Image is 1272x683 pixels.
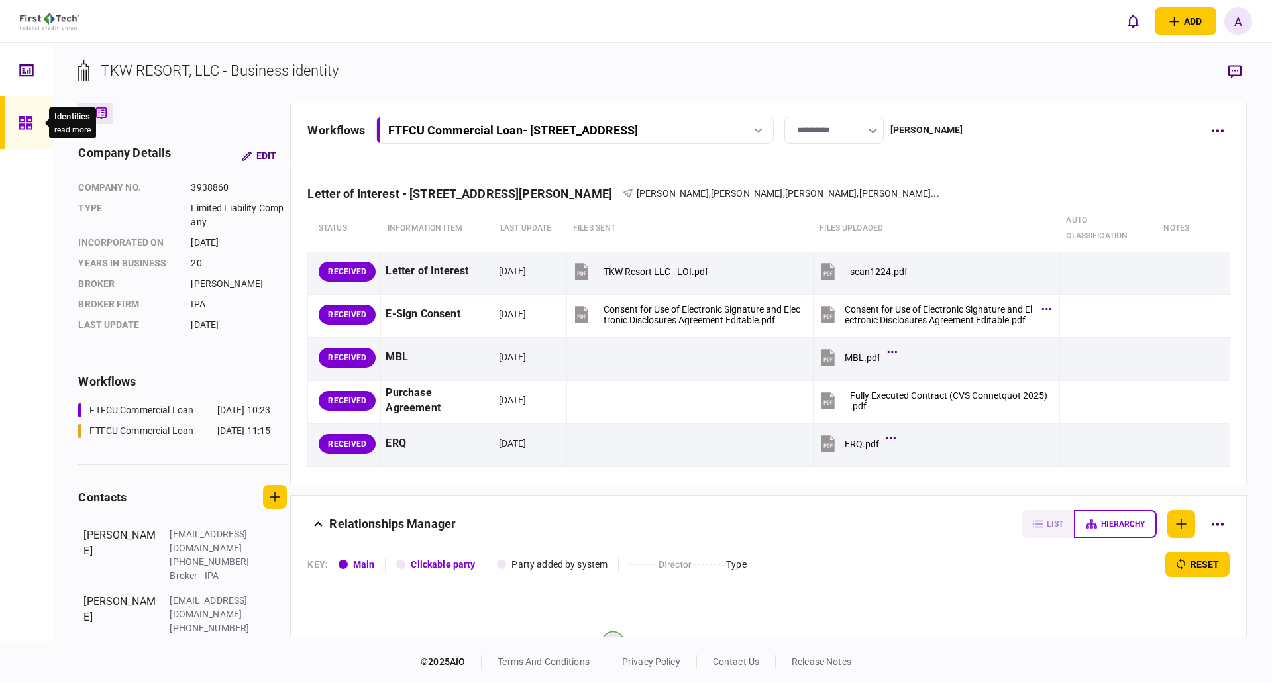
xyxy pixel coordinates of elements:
div: © 2025 AIO [421,655,482,669]
div: workflows [307,121,365,139]
span: list [1047,519,1063,529]
div: RECEIVED [319,305,376,325]
div: company details [78,144,171,168]
button: Fully Executed Contract (CVS Connetquot 2025).pdf [818,386,1048,415]
span: [PERSON_NAME] [637,188,709,199]
div: [PERSON_NAME] [83,594,156,649]
div: E-Sign Consent [386,299,488,329]
div: Type [78,201,178,229]
div: [PERSON_NAME] [890,123,963,137]
button: reset [1165,552,1230,577]
span: hierarchy [1101,519,1145,529]
div: [DATE] 11:15 [217,424,271,438]
div: years in business [78,256,178,270]
div: [PHONE_NUMBER] [170,621,256,635]
div: Consent for Use of Electronic Signature and Electronic Disclosures Agreement Editable.pdf [604,304,802,325]
div: FTFCU Commercial Loan - [STREET_ADDRESS] [388,123,638,137]
button: ERQ.pdf [818,429,892,458]
div: incorporated on [78,236,178,250]
div: FTFCU Commercial Loan [89,424,193,438]
button: open notifications list [1119,7,1147,35]
div: Purchase Agreement [386,386,488,416]
button: list [1022,510,1074,538]
button: Consent for Use of Electronic Signature and Electronic Disclosures Agreement Editable.pdf [572,299,802,329]
button: Edit [231,144,287,168]
button: hierarchy [1074,510,1157,538]
a: FTFCU Commercial Loan[DATE] 10:23 [78,403,270,417]
div: 3938860 [191,181,287,195]
div: broker firm [78,297,178,311]
img: client company logo [20,13,79,30]
div: Clickable party [411,558,475,572]
div: [DATE] [191,236,287,250]
div: [PERSON_NAME] [191,277,287,291]
div: contacts [78,488,127,506]
div: [DATE] [499,394,527,407]
th: last update [494,205,566,252]
div: company no. [78,181,178,195]
div: Main [353,558,375,572]
div: Letter of Interest - [STREET_ADDRESS][PERSON_NAME] [307,187,623,201]
div: TKW Resort LLC - LOI.pdf [604,266,708,277]
div: RECEIVED [319,391,376,411]
button: open adding identity options [1155,7,1216,35]
div: [DATE] [499,350,527,364]
span: ... [931,187,939,201]
button: TKW Resort LLC - LOI.pdf [572,256,708,286]
th: Information item [381,205,494,252]
div: [PERSON_NAME] [83,527,156,583]
a: FTFCU Commercial Loan[DATE] 11:15 [78,424,270,438]
div: [DATE] [499,437,527,450]
div: scan1224.pdf [850,266,908,277]
div: [DATE] [499,264,527,278]
div: [DATE] [499,307,527,321]
a: privacy policy [622,657,680,667]
th: Files uploaded [813,205,1059,252]
div: ERQ.pdf [845,439,879,449]
div: FTFCU Commercial Loan [89,403,193,417]
button: FTFCU Commercial Loan- [STREET_ADDRESS] [376,117,774,144]
div: MBL [386,342,488,372]
div: [DATE] 10:23 [217,403,271,417]
span: , [709,188,711,199]
button: MBL.pdf [818,342,894,372]
button: Consent for Use of Electronic Signature and Electronic Disclosures Agreement Editable.pdf [818,299,1048,329]
div: 20 [191,256,287,270]
div: Valerie Weatherly [637,187,939,201]
a: terms and conditions [498,657,590,667]
div: [DATE] [191,318,287,332]
div: Broker [78,277,178,291]
th: notes [1157,205,1196,252]
th: files sent [566,205,813,252]
button: scan1224.pdf [818,256,908,286]
div: Identities [54,110,91,123]
div: Broker - IPA [170,569,256,583]
span: [PERSON_NAME] [711,188,783,199]
button: read more [54,125,91,134]
div: RECEIVED [319,348,376,368]
div: Relationships Manager [329,510,456,538]
div: IPA [170,635,256,649]
div: Consent for Use of Electronic Signature and Electronic Disclosures Agreement Editable.pdf [845,304,1035,325]
div: Type [726,558,747,572]
div: ERQ [386,429,488,458]
span: [PERSON_NAME] [785,188,857,199]
button: A [1224,7,1252,35]
a: contact us [713,657,759,667]
div: Party added by system [511,558,608,572]
text: V [610,637,616,647]
div: RECEIVED [319,434,376,454]
div: Limited Liability Company [191,201,287,229]
div: [EMAIL_ADDRESS][DOMAIN_NAME] [170,527,256,555]
span: , [857,188,859,199]
div: MBL.pdf [845,352,880,363]
div: workflows [78,372,287,390]
div: last update [78,318,178,332]
div: [PHONE_NUMBER] [170,555,256,569]
div: TKW RESORT, LLC - Business identity [101,60,339,81]
span: , [783,188,785,199]
div: KEY : [307,558,328,572]
div: IPA [191,297,287,311]
div: RECEIVED [319,262,376,282]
